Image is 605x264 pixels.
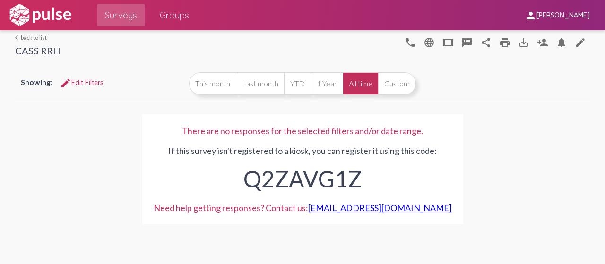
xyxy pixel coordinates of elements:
[525,10,536,21] mat-icon: person
[458,33,476,51] button: speaker_notes
[442,37,454,48] mat-icon: tablet
[60,77,71,89] mat-icon: Edit Filters
[405,37,416,48] mat-icon: language
[575,37,586,48] mat-icon: language
[556,37,567,48] mat-icon: Bell
[461,37,473,48] mat-icon: speaker_notes
[476,33,495,51] button: Share
[518,6,597,24] button: [PERSON_NAME]
[308,203,452,213] a: [EMAIL_ADDRESS][DOMAIN_NAME]
[154,126,452,136] div: There are no responses for the selected filters and/or date range.
[439,33,458,51] button: tablet
[236,72,284,95] button: Last month
[15,35,21,41] mat-icon: arrow_back_ios
[423,37,435,48] mat-icon: language
[21,77,52,86] span: Showing:
[552,33,571,51] button: Bell
[154,156,452,197] div: Q2ZAVG1Z
[536,11,590,20] span: [PERSON_NAME]
[152,4,197,26] a: Groups
[15,34,60,41] a: back to list
[499,37,510,48] mat-icon: print
[378,72,416,95] button: Custom
[311,72,343,95] button: 1 Year
[97,4,145,26] a: Surveys
[495,33,514,51] a: print
[518,37,529,48] mat-icon: Download
[60,78,104,87] span: Edit Filters
[105,7,137,24] span: Surveys
[154,136,452,197] div: If this survey isn't registered to a kiosk, you can register it using this code:
[343,72,378,95] button: All time
[8,3,73,27] img: white-logo.svg
[154,203,452,213] div: Need help getting responses? Contact us:
[160,7,189,24] span: Groups
[189,72,236,95] button: This month
[514,33,533,51] button: Download
[15,45,60,59] div: CASS RRH
[537,37,548,48] mat-icon: Person
[401,33,420,51] button: language
[52,74,111,91] button: Edit FiltersEdit Filters
[571,33,590,51] a: language
[284,72,311,95] button: YTD
[480,37,492,48] mat-icon: Share
[420,33,439,51] button: language
[533,33,552,51] button: Person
